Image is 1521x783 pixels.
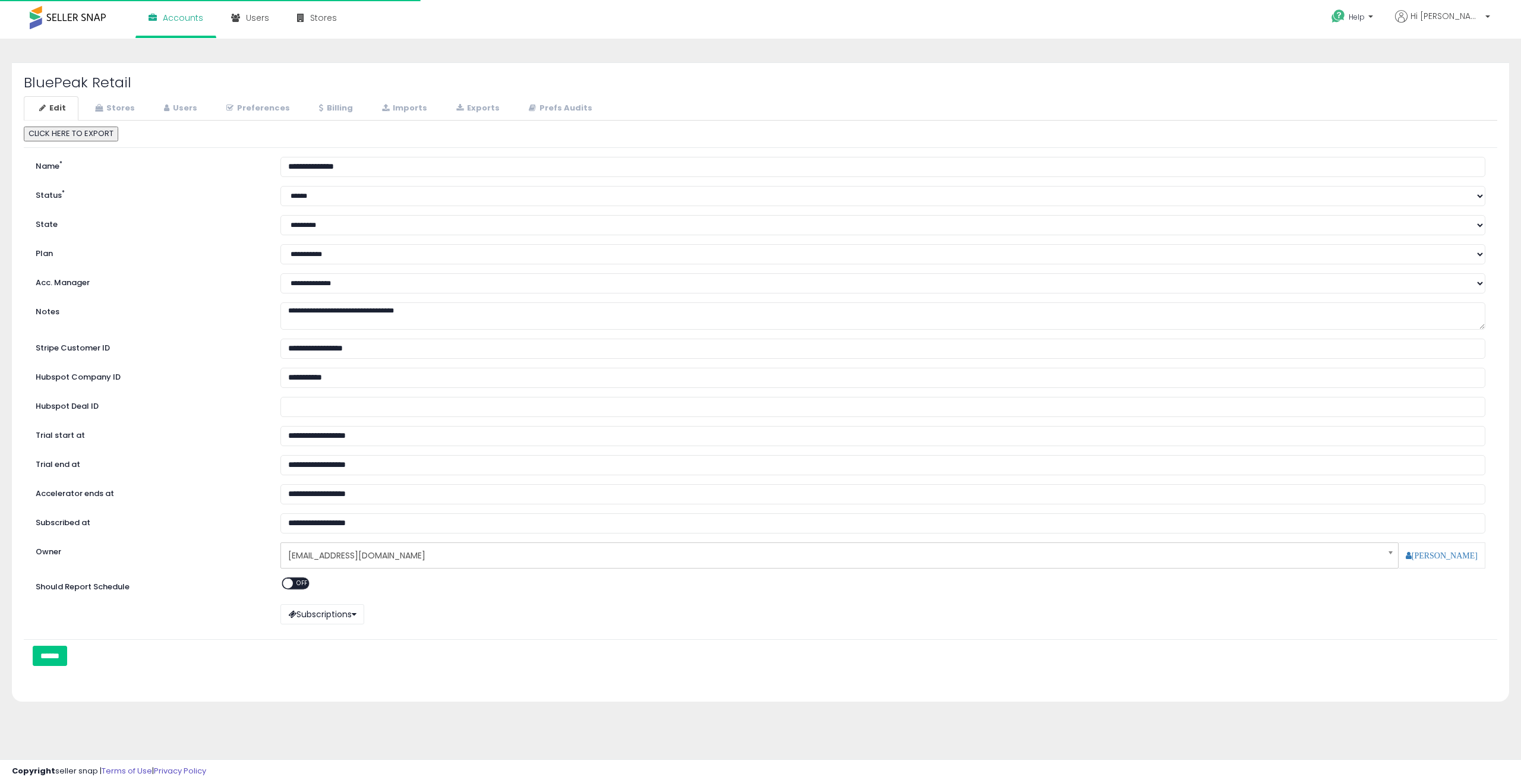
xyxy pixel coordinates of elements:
span: OFF [293,578,312,588]
label: State [27,215,272,231]
a: Users [149,96,210,121]
span: [EMAIL_ADDRESS][DOMAIN_NAME] [288,545,1375,566]
label: Stripe Customer ID [27,339,272,354]
a: Stores [80,96,147,121]
i: Get Help [1331,9,1346,24]
a: Terms of Use [102,765,152,776]
a: [PERSON_NAME] [1406,551,1478,560]
label: Notes [27,302,272,318]
span: Stores [310,12,337,24]
span: Help [1349,12,1365,22]
label: Hubspot Company ID [27,368,272,383]
h2: BluePeak Retail [24,75,1497,90]
label: Owner [36,547,61,558]
span: Accounts [163,12,203,24]
span: Users [246,12,269,24]
span: Hi [PERSON_NAME] [1410,10,1482,22]
label: Accelerator ends at [27,484,272,500]
a: Prefs Audits [513,96,605,121]
label: Subscribed at [27,513,272,529]
button: Subscriptions [280,604,364,624]
label: Status [27,186,272,201]
button: CLICK HERE TO EXPORT [24,127,118,141]
a: Imports [367,96,440,121]
label: Acc. Manager [27,273,272,289]
a: Billing [304,96,365,121]
label: Trial start at [27,426,272,441]
a: Hi [PERSON_NAME] [1395,10,1490,37]
label: Trial end at [27,455,272,471]
strong: Copyright [12,765,55,776]
label: Hubspot Deal ID [27,397,272,412]
a: Privacy Policy [154,765,206,776]
a: Preferences [211,96,302,121]
label: Should Report Schedule [36,582,130,593]
a: Exports [441,96,512,121]
div: seller snap | | [12,766,206,777]
label: Plan [27,244,272,260]
a: Edit [24,96,78,121]
label: Name [27,157,272,172]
